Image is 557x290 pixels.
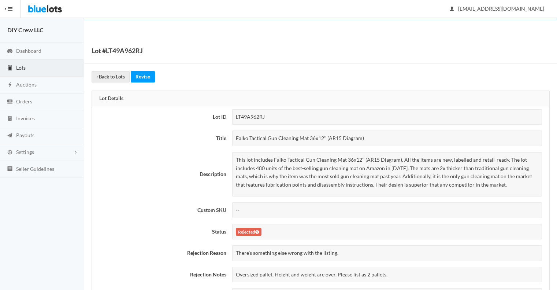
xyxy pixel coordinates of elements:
[92,71,130,82] a: ‹ Back to Lots
[92,106,229,128] th: Lot ID
[236,228,261,236] label: Rejected
[16,65,26,71] span: Lots
[236,249,538,257] p: There's something else wrong with the listing.
[16,132,34,138] span: Payouts
[131,71,155,82] a: Revise
[450,5,544,12] span: [EMAIL_ADDRESS][DOMAIN_NAME]
[16,115,35,121] span: Invoices
[92,128,229,149] th: Title
[6,82,14,89] ion-icon: flash
[232,131,542,146] div: Falko Tactical Gun Cleaning Mat 36x12'' (AR15 Diagram)
[6,132,14,139] ion-icon: paper plane
[6,166,14,173] ion-icon: list box
[232,202,542,218] div: --
[92,221,229,243] th: Status
[448,6,456,13] ion-icon: person
[16,166,54,172] span: Seller Guidelines
[92,149,229,199] th: Description
[6,149,14,156] ion-icon: cog
[232,109,542,125] div: LT49A962RJ
[16,149,34,155] span: Settings
[92,264,229,286] th: Rejection Notes
[6,65,14,72] ion-icon: clipboard
[6,99,14,106] ion-icon: cash
[92,45,143,56] h1: Lot #LT49A962RJ
[16,81,37,88] span: Auctions
[6,48,14,55] ion-icon: speedometer
[92,199,229,221] th: Custom SKU
[236,156,538,189] p: This lot includes Falko Tactical Gun Cleaning Mat 36x12'' (AR15 Diagram). All the items are new, ...
[92,242,229,264] th: Rejection Reason
[232,267,542,283] div: Oversized pallet. Height and weight are over. Please list as 2 pallets.
[6,115,14,122] ion-icon: calculator
[92,91,549,106] div: Lot Details
[7,26,44,33] strong: DIY Crew LLC
[16,98,32,104] span: Orders
[16,48,41,54] span: Dashboard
